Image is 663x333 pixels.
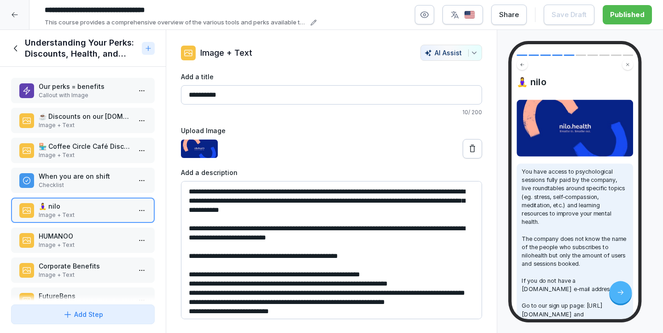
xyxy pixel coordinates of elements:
[39,291,131,301] p: FutureBens
[499,10,519,20] div: Share
[11,257,155,283] div: Corporate BenefitsImage + Text
[39,181,131,189] p: Checklist
[420,45,482,61] button: AI Assist
[39,211,131,219] p: Image + Text
[39,171,131,181] p: When you are on shift
[610,10,645,20] div: Published
[11,198,155,223] div: 🧘‍♀️ niloImage + Text
[39,201,131,211] p: 🧘‍♀️ nilo
[11,78,155,103] div: Our perks = benefitsCallout with Image
[181,108,482,117] p: 10 / 200
[11,287,155,313] div: FutureBensImage + Text
[63,310,103,319] div: Add Step
[39,241,131,249] p: Image + Text
[39,91,131,99] p: Callout with Image
[517,76,633,88] h4: 🧘‍♀️ nilo
[200,47,252,59] p: Image + Text
[517,100,633,157] img: Image and Text preview image
[11,138,155,163] div: 🏪 Coffee Circle Café DiscountsImage + Text
[39,111,131,121] p: ☕ Discounts on our [DOMAIN_NAME]
[39,141,131,151] p: 🏪 Coffee Circle Café Discounts
[39,261,131,271] p: Corporate Benefits
[181,168,482,177] label: Add a description
[425,49,478,57] div: AI Assist
[45,18,308,27] p: This course provides a comprehensive overview of the various tools and perks available to employe...
[181,72,482,82] label: Add a title
[39,231,131,241] p: HUMANOO
[11,168,155,193] div: When you are on shiftChecklist
[544,5,594,25] button: Save Draft
[181,140,218,158] img: ki6pjepst729rn10za4m7os5.png
[39,82,131,91] p: Our perks = benefits
[181,126,482,135] label: Upload Image
[39,271,131,279] p: Image + Text
[39,151,131,159] p: Image + Text
[491,5,527,25] button: Share
[464,11,475,19] img: us.svg
[25,37,138,59] h1: Understanding Your Perks: Discounts, Health, and Wellbeing
[39,121,131,129] p: Image + Text
[11,304,155,324] button: Add Step
[11,228,155,253] div: HUMANOOImage + Text
[603,5,652,24] button: Published
[552,10,587,20] div: Save Draft
[11,108,155,133] div: ☕ Discounts on our [DOMAIN_NAME]Image + Text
